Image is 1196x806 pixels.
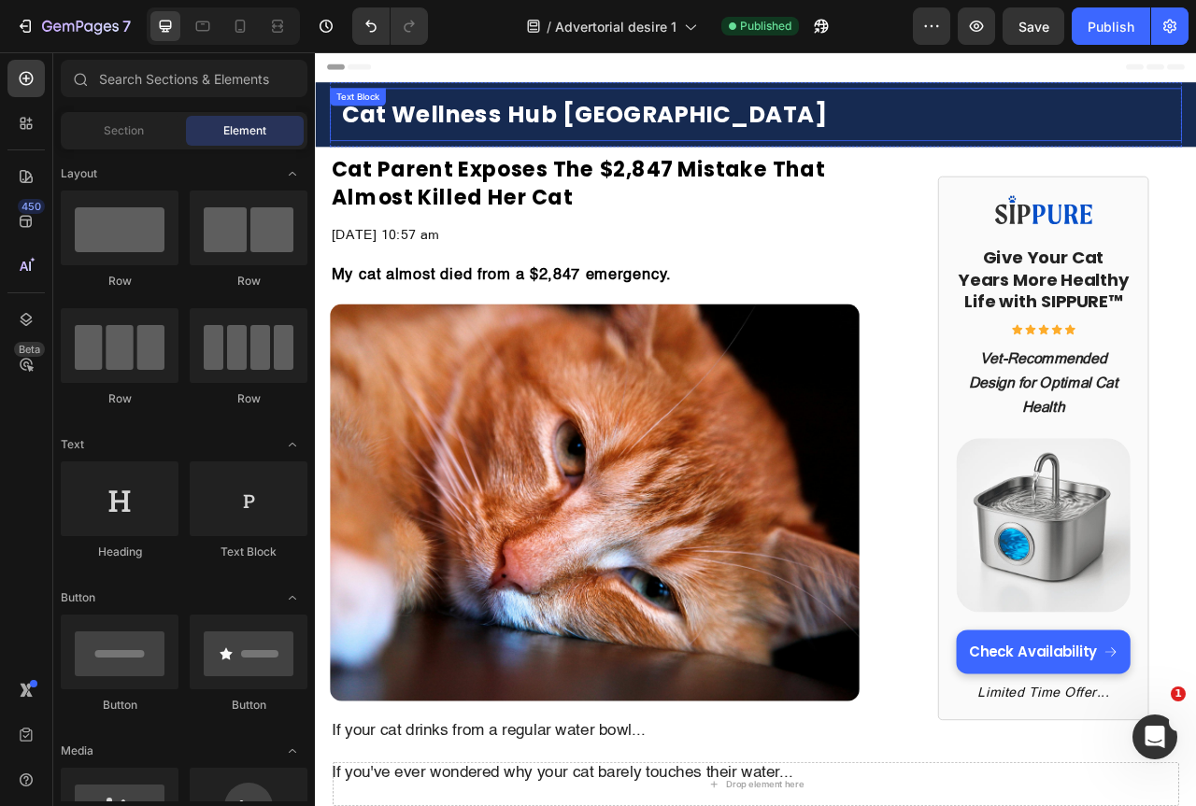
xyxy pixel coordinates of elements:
span: Media [61,742,93,759]
div: Text Block [190,544,307,560]
strong: Give Your Cat Years More Healthy Life with SIPPURE™ [818,247,1035,332]
span: Published [740,18,791,35]
span: Check Availability [832,750,995,775]
div: Undo/Redo [352,7,428,45]
button: Publish [1072,7,1150,45]
a: Check Availability [816,735,1037,791]
strong: Cat Wellness Hub [GEOGRAPHIC_DATA] [34,59,650,100]
span: Section [104,122,144,139]
div: Publish [1088,17,1134,36]
input: Search Sections & Elements [61,60,307,97]
div: Row [190,390,307,407]
span: Toggle open [278,583,307,613]
span: Toggle open [278,159,307,189]
iframe: Design area [315,52,1196,806]
div: Row [190,273,307,290]
img: 56258f52-8678-4c40-8f4c-5679ed104e0f_1.jpg [816,491,1037,713]
div: Beta [14,342,45,357]
div: Heading [61,544,178,560]
strong: Cat Parent Exposes The $2,847 Mistake That Almost Killed Her Cat [21,131,648,203]
div: Row [61,390,178,407]
div: 450 [18,199,45,214]
div: Button [61,697,178,714]
span: Button [61,589,95,606]
span: Toggle open [278,736,307,766]
button: 7 [7,7,139,45]
span: Toggle open [278,430,307,460]
span: Text [61,436,84,453]
strong: My cat almost died from a $2,847 emergency. [21,274,453,293]
div: Row [61,273,178,290]
span: 1 [1171,686,1186,701]
div: Rich Text Editor. Editing area: main [19,46,1103,113]
span: Advertorial desire 1 [555,17,676,36]
span: Layout [61,165,97,182]
img: SIPPURE_MAIN_LOGO_2.svg [833,181,1020,228]
p: [DATE] 10:57 am [21,219,691,243]
iframe: Intercom live chat [1132,714,1177,759]
span: / [547,17,551,36]
button: Save [1003,7,1064,45]
strong: Vet-Recommended Design for Optimal Cat Health [832,379,1021,461]
span: Save [1018,19,1049,35]
p: 7 [122,15,131,37]
span: Element [223,122,266,139]
div: Text Block [22,49,86,65]
div: Button [190,697,307,714]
